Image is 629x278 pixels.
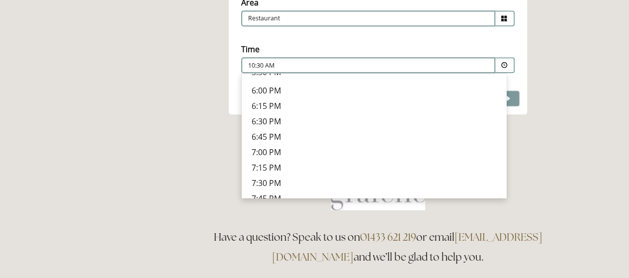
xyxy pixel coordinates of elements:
p: 6:45 PM [252,131,496,142]
p: 6:30 PM [252,116,496,127]
h3: Have a question? Speak to us on or email and we’ll be glad to help you. [204,227,552,267]
p: 7:00 PM [252,147,496,158]
p: 10:30 AM [248,61,428,70]
p: 6:15 PM [252,100,496,111]
p: 7:15 PM [252,162,496,173]
p: 7:45 PM [252,193,496,204]
label: Time [241,44,260,55]
p: 6:00 PM [252,85,496,96]
p: 7:30 PM [252,178,496,188]
a: 01433 621 219 [360,230,416,244]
